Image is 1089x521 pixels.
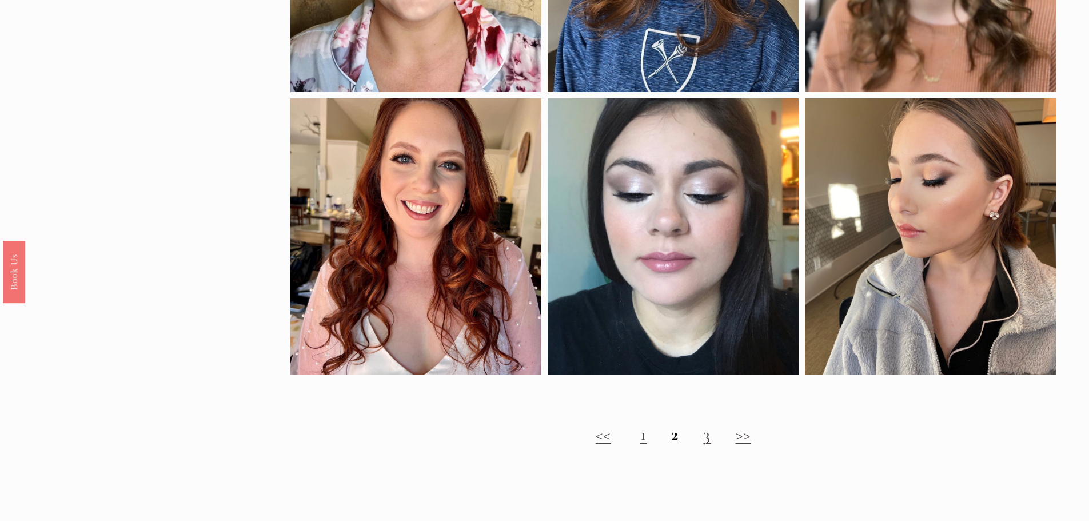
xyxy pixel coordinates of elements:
[736,424,751,445] a: >>
[671,424,679,445] strong: 2
[640,424,647,445] a: 1
[3,240,25,303] a: Book Us
[703,424,711,445] a: 3
[596,424,611,445] a: <<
